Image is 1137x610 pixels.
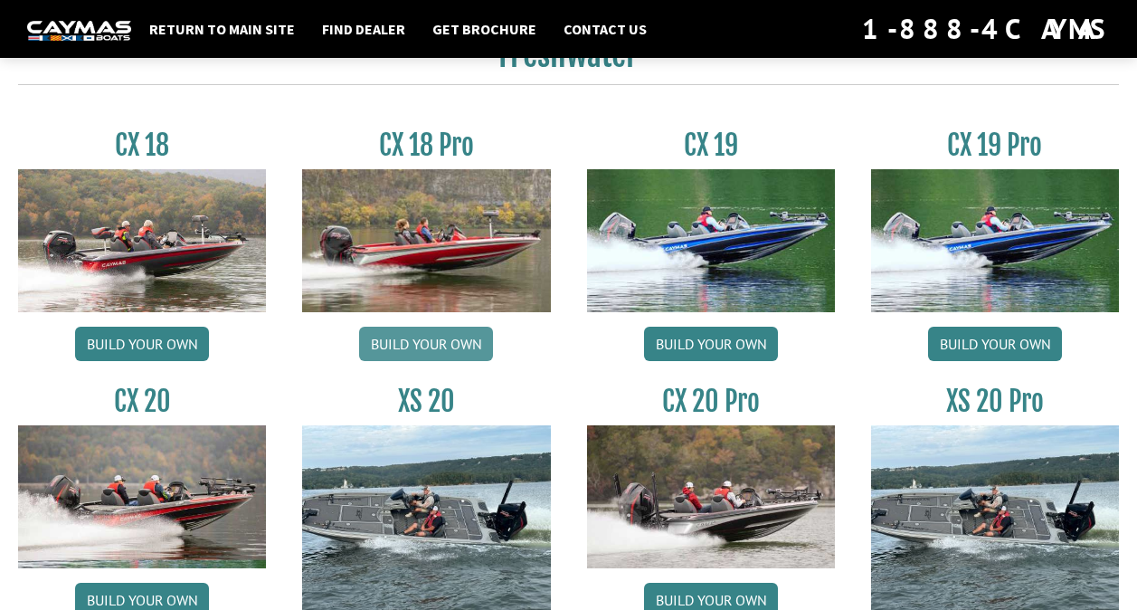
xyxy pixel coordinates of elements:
[75,327,209,361] a: Build your own
[644,327,778,361] a: Build your own
[423,17,545,41] a: Get Brochure
[27,21,131,40] img: white-logo-c9c8dbefe5ff5ceceb0f0178aa75bf4bb51f6bca0971e226c86eb53dfe498488.png
[871,129,1119,162] h3: CX 19 Pro
[18,425,266,568] img: CX-20_thumbnail.jpg
[302,385,550,418] h3: XS 20
[871,385,1119,418] h3: XS 20 Pro
[928,327,1062,361] a: Build your own
[313,17,414,41] a: Find Dealer
[587,425,835,568] img: CX-20Pro_thumbnail.jpg
[18,129,266,162] h3: CX 18
[587,129,835,162] h3: CX 19
[18,169,266,312] img: CX-18S_thumbnail.jpg
[18,385,266,418] h3: CX 20
[302,129,550,162] h3: CX 18 Pro
[140,17,304,41] a: Return to main site
[18,34,1119,85] h2: Freshwater
[554,17,656,41] a: Contact Us
[587,169,835,312] img: CX19_thumbnail.jpg
[862,9,1110,49] div: 1-888-4CAYMAS
[587,385,835,418] h3: CX 20 Pro
[302,169,550,312] img: CX-18SS_thumbnail.jpg
[359,327,493,361] a: Build your own
[871,169,1119,312] img: CX19_thumbnail.jpg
